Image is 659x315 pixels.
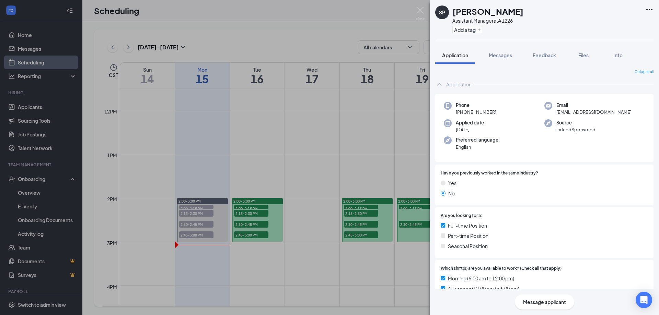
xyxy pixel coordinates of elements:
span: Feedback [533,52,556,58]
span: Source [556,119,596,126]
span: Message applicant [523,298,566,306]
span: Afternoon (12:00 pm to 6:00 pm) [448,285,519,292]
div: Assistant Manager at #1226 [452,17,523,24]
span: [EMAIL_ADDRESS][DOMAIN_NAME] [556,109,632,116]
span: Collapse all [635,69,654,75]
span: Preferred language [456,136,498,143]
span: Applied date [456,119,484,126]
span: English [456,144,498,150]
span: Part-time Position [448,232,488,240]
span: Phone [456,102,496,109]
svg: Ellipses [645,5,654,14]
span: Email [556,102,632,109]
svg: ChevronUp [435,80,443,88]
div: SP [439,9,445,16]
span: Messages [489,52,512,58]
h1: [PERSON_NAME] [452,5,523,17]
div: Open Intercom Messenger [636,292,652,308]
span: [DATE] [456,126,484,133]
span: Are you looking for a: [441,213,482,219]
span: Seasonal Position [448,242,488,250]
span: IndeedSponsored [556,126,596,133]
span: Application [442,52,468,58]
button: PlusAdd a tag [452,26,483,33]
span: Have you previously worked in the same industry? [441,170,538,177]
span: Yes [448,179,456,187]
span: Info [613,52,623,58]
span: Which shift(s) are you available to work? (Check all that apply) [441,265,562,272]
span: No [448,190,455,197]
span: Full-time Position [448,222,487,229]
span: [PHONE_NUMBER] [456,109,496,116]
div: Application [446,81,472,88]
span: Morning (6:00 am to 12:00 pm) [448,275,514,282]
span: Files [578,52,589,58]
svg: Plus [477,28,481,32]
